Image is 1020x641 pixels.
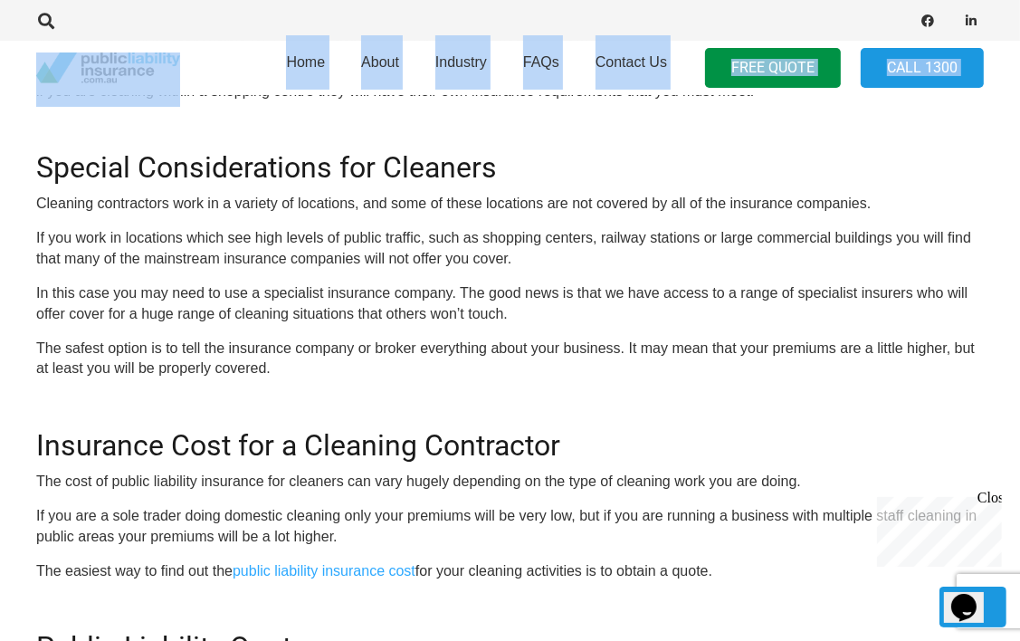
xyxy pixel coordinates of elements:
[505,35,577,100] a: FAQs
[861,48,984,89] a: Call 1300
[268,35,343,100] a: Home
[36,506,984,547] p: If you are a sole trader doing domestic cleaning only your premiums will be very low, but if you ...
[233,563,415,579] a: public liability insurance cost
[915,8,940,33] a: Facebook
[705,48,841,89] a: FREE QUOTE
[36,53,180,84] a: pli_logotransparent
[435,54,487,70] span: Industry
[523,54,559,70] span: FAQs
[577,35,685,100] a: Contact Us
[958,8,984,33] a: LinkedIn
[343,35,417,100] a: About
[36,194,984,214] p: Cleaning contractors work in a variety of locations, and some of these locations are not covered ...
[870,490,1002,567] iframe: chat widget
[36,561,984,581] p: The easiest way to find out the for your cleaning activities is to obtain a quote.
[286,54,325,70] span: Home
[36,129,984,185] h2: Special Considerations for Cleaners
[36,283,984,324] p: In this case you may need to use a specialist insurance company. The good news is that we have ac...
[28,13,64,29] a: Search
[939,587,1006,627] a: Back to top
[36,407,984,463] h2: Insurance Cost for a Cleaning Contractor
[36,228,984,269] p: If you work in locations which see high levels of public traffic, such as shopping centers, railw...
[944,569,1002,623] iframe: chat widget
[596,54,667,70] span: Contact Us
[417,35,505,100] a: Industry
[7,7,125,131] div: Chat live with an agent now!Close
[36,339,984,379] p: The safest option is to tell the insurance company or broker everything about your business. It m...
[361,54,399,70] span: About
[36,472,984,492] p: The cost of public liability insurance for cleaners can vary hugely depending on the type of clea...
